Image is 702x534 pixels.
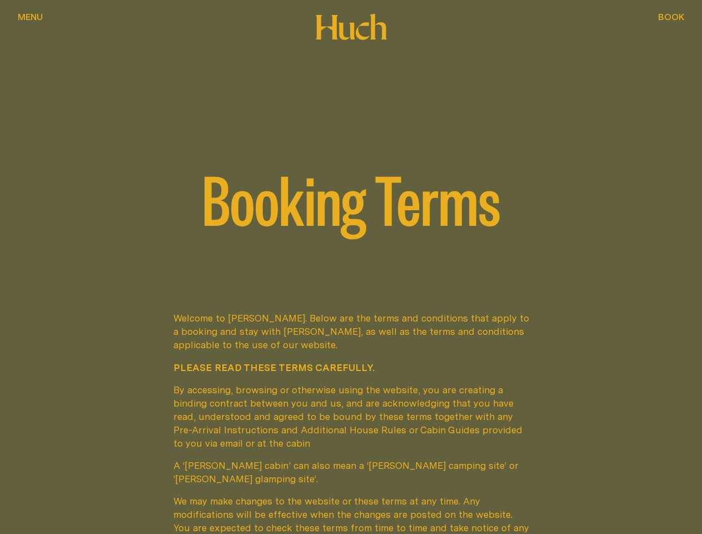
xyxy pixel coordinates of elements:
p: Welcome to [PERSON_NAME]. Below are the terms and conditions that apply to a booking and stay wit... [173,311,529,352]
strong: PLEASE READ THESE TERMS CAREFULLY. [173,360,375,374]
span: Booking Terms [202,162,500,232]
p: By accessing, browsing or otherwise using the website, you are creating a binding contract betwee... [173,383,529,450]
span: Menu [18,12,43,21]
button: show booking tray [658,11,684,24]
span: Book [658,12,684,21]
p: A ‘[PERSON_NAME] cabin’ can also mean a ‘[PERSON_NAME] camping site’ or ‘[PERSON_NAME] glamping s... [173,459,529,486]
button: show menu [18,11,43,24]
